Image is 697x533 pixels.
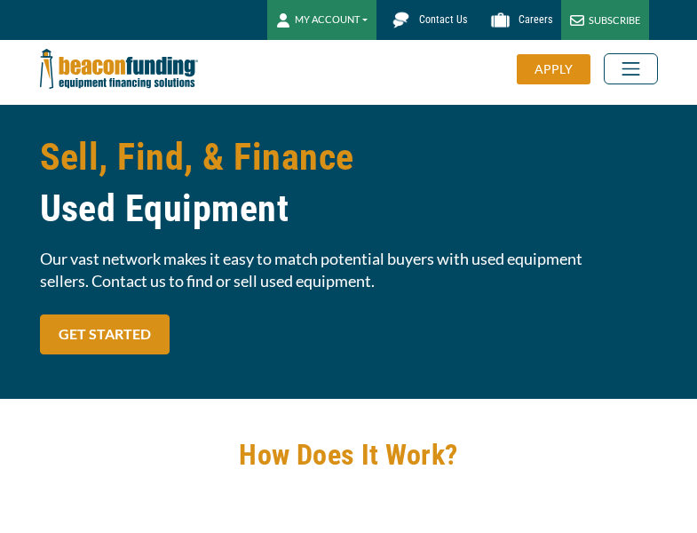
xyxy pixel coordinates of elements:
[517,54,590,84] div: APPLY
[385,4,416,36] img: Beacon Funding chat
[519,13,552,26] span: Careers
[40,434,658,475] h2: How Does It Work?
[485,4,516,36] img: Beacon Funding Careers
[40,183,658,235] span: Used Equipment
[40,248,658,292] span: Our vast network makes it easy to match potential buyers with used equipment sellers. Contact us ...
[517,54,604,84] a: APPLY
[40,314,170,354] a: GET STARTED
[40,131,658,235] h1: Sell, Find, & Finance
[604,53,658,84] button: Toggle navigation
[476,4,561,36] a: Careers
[40,40,198,98] img: Beacon Funding Corporation logo
[419,13,467,26] span: Contact Us
[376,4,476,36] a: Contact Us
